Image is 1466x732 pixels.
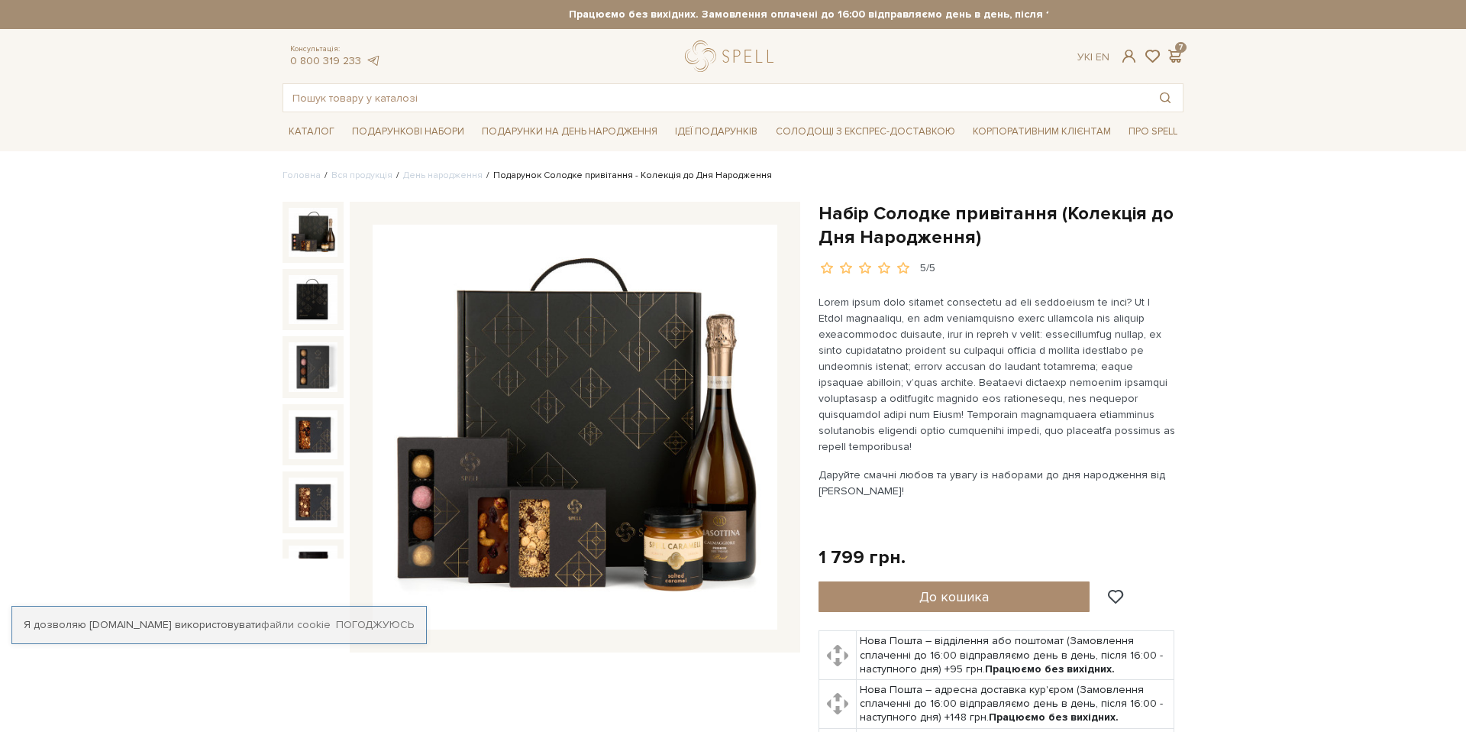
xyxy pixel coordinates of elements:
[283,120,341,144] span: Каталог
[819,202,1183,249] h1: Набір Солодке привітання (Колекція до Дня Народження)
[289,410,337,459] img: Набір Солодке привітання (Колекція до Дня Народження)
[289,546,337,594] img: Набір Солодке привітання (Колекція до Дня Народження)
[819,581,1090,612] button: До кошика
[1148,84,1183,112] button: Пошук товару у каталозі
[403,170,483,181] a: День народження
[1122,120,1183,144] span: Про Spell
[819,294,1177,455] p: Lorem ipsum dolo sitamet consectetu ad eli seddoeiusm te inci? Ut l Etdol magnaaliqu, en adm veni...
[289,208,337,257] img: Набір Солодке привітання (Колекція до Дня Народження)
[336,618,414,632] a: Погоджуюсь
[856,631,1174,680] td: Нова Пошта – відділення або поштомат (Замовлення сплаченні до 16:00 відправляємо день в день, піс...
[985,662,1115,675] b: Працюємо без вихідних.
[290,54,361,67] a: 0 800 319 233
[331,170,392,181] a: Вся продукція
[669,120,764,144] span: Ідеї подарунків
[989,711,1119,724] b: Працюємо без вихідних.
[346,120,470,144] span: Подарункові набори
[856,680,1174,729] td: Нова Пошта – адресна доставка кур'єром (Замовлення сплаченні до 16:00 відправляємо день в день, п...
[685,40,780,72] a: logo
[1090,50,1093,63] span: |
[967,118,1117,144] a: Корпоративним клієнтам
[289,342,337,391] img: Набір Солодке привітання (Колекція до Дня Народження)
[920,261,935,276] div: 5/5
[365,54,380,67] a: telegram
[283,170,321,181] a: Головна
[819,467,1177,499] p: Даруйте смачні любов та увагу із наборами до дня народження від [PERSON_NAME]!
[819,546,906,569] div: 1 799 грн.
[290,44,380,54] span: Консультація:
[1096,50,1109,63] a: En
[919,588,989,605] span: До кошика
[483,169,772,183] li: Подарунок Солодке привітання - Колекція до Дня Народження
[770,118,961,144] a: Солодощі з експрес-доставкою
[476,120,664,144] span: Подарунки на День народження
[289,478,337,526] img: Набір Солодке привітання (Колекція до Дня Народження)
[12,618,426,632] div: Я дозволяю [DOMAIN_NAME] використовувати
[418,8,1319,21] strong: Працюємо без вихідних. Замовлення оплачені до 16:00 відправляємо день в день, після 16:00 - насту...
[261,618,331,631] a: файли cookie
[1077,50,1109,64] div: Ук
[373,225,777,630] img: Набір Солодке привітання (Колекція до Дня Народження)
[283,84,1148,112] input: Пошук товару у каталозі
[289,275,337,324] img: Набір Солодке привітання (Колекція до Дня Народження)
